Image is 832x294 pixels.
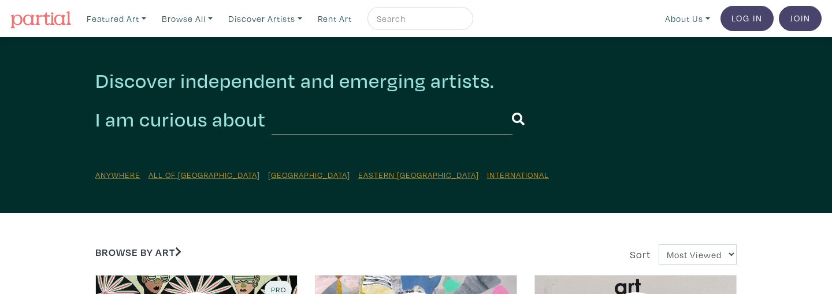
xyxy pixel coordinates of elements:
[95,169,140,180] a: Anywhere
[95,107,266,132] h2: I am curious about
[487,169,549,180] a: International
[313,7,357,31] a: Rent Art
[223,7,307,31] a: Discover Artists
[660,7,715,31] a: About Us
[630,248,651,261] span: Sort
[95,68,737,93] h2: Discover independent and emerging artists.
[720,6,774,31] a: Log In
[81,7,151,31] a: Featured Art
[95,245,181,259] a: Browse by Art
[148,169,260,180] a: All of [GEOGRAPHIC_DATA]
[270,285,287,294] span: Pro
[779,6,822,31] a: Join
[376,12,462,26] input: Search
[268,169,350,180] a: [GEOGRAPHIC_DATA]
[358,169,479,180] a: Eastern [GEOGRAPHIC_DATA]
[157,7,218,31] a: Browse All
